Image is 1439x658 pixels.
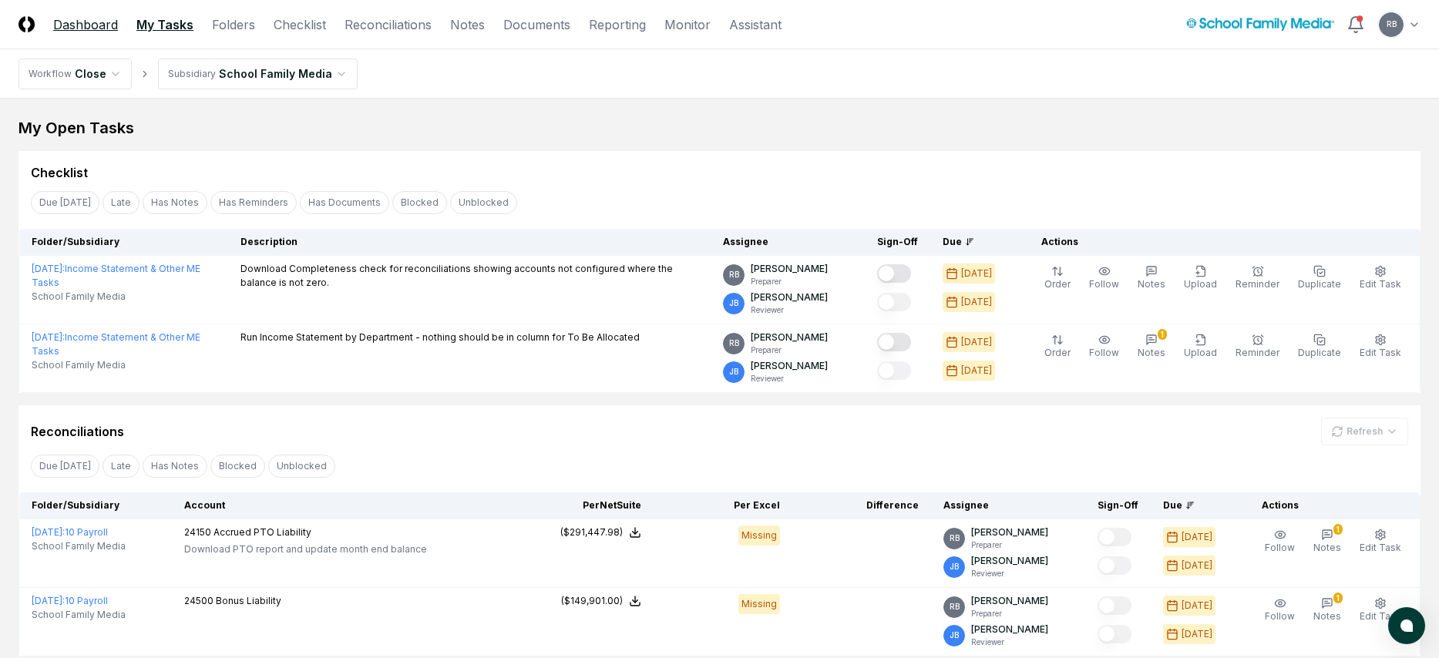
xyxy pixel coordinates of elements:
button: Edit Task [1357,594,1404,626]
button: 1Notes [1135,331,1168,363]
th: Sign-Off [865,229,930,256]
button: Follow [1086,262,1122,294]
img: School Family Media logo [1186,18,1334,31]
div: Actions [1029,235,1408,249]
button: Has Reminders [210,191,297,214]
button: Mark complete [1098,625,1131,643]
button: Follow [1086,331,1122,363]
button: RB [1377,11,1405,39]
div: Actions [1249,499,1408,512]
p: [PERSON_NAME] [751,331,828,344]
p: Reviewer [971,636,1048,648]
div: Account [184,499,503,512]
p: Run Income Statement by Department - nothing should be in column for To Be Allocated [240,331,640,344]
span: RB [729,337,739,349]
span: Bonus Liability [216,595,281,606]
p: Reviewer [971,568,1048,579]
span: Upload [1184,278,1217,290]
a: Assistant [729,15,782,34]
span: 24150 [184,526,211,538]
div: Workflow [29,67,72,81]
span: Reminder [1236,347,1279,358]
span: School Family Media [32,290,126,304]
span: Follow [1265,610,1295,622]
button: Blocked [392,191,447,214]
span: JB [950,561,959,572]
span: RB [950,532,960,544]
button: Due Today [31,191,99,214]
button: Due Today [31,455,99,478]
button: Unblocked [450,191,517,214]
span: Duplicate [1298,347,1341,358]
a: Notes [450,15,485,34]
span: Notes [1138,347,1165,358]
div: Missing [738,525,780,546]
button: Has Notes [143,191,207,214]
button: Order [1041,262,1074,294]
span: Edit Task [1360,347,1401,358]
p: [PERSON_NAME] [971,623,1048,636]
p: Preparer [971,608,1048,619]
span: School Family Media [32,539,126,553]
p: Download PTO report and update month end balance [184,542,427,556]
button: Upload [1181,262,1220,294]
button: Mark complete [877,333,911,351]
span: Duplicate [1298,278,1341,290]
div: Reconciliations [31,422,124,441]
span: Notes [1313,610,1341,622]
button: Edit Task [1357,262,1404,294]
span: Notes [1138,278,1165,290]
span: Edit Task [1360,610,1401,622]
span: Order [1044,278,1071,290]
div: 1 [1333,524,1343,535]
span: JB [729,366,738,378]
div: 1 [1158,329,1167,340]
div: [DATE] [961,295,992,309]
span: Follow [1089,278,1119,290]
span: [DATE] : [32,526,65,538]
th: Folder/Subsidiary [19,492,172,519]
span: Notes [1313,542,1341,553]
button: Unblocked [268,455,335,478]
div: [DATE] [1182,627,1212,641]
p: [PERSON_NAME] [971,554,1048,568]
span: Follow [1089,347,1119,358]
span: [DATE] : [32,263,65,274]
p: [PERSON_NAME] [971,525,1048,539]
div: Checklist [31,163,88,182]
a: Dashboard [53,15,118,34]
a: Documents [503,15,570,34]
button: Late [103,455,140,478]
button: 1Notes [1310,594,1344,626]
p: Reviewer [751,304,828,316]
span: Edit Task [1360,542,1401,553]
p: [PERSON_NAME] [751,290,828,304]
div: 1 [1333,593,1343,603]
span: Follow [1265,542,1295,553]
button: Mark complete [1098,596,1131,615]
p: Download Completeness check for reconciliations showing accounts not configured where the balance... [240,262,698,290]
div: [DATE] [1182,530,1212,544]
a: My Tasks [136,15,193,34]
span: JB [729,297,738,309]
button: Edit Task [1357,525,1404,558]
button: Has Documents [300,191,389,214]
span: RB [1387,18,1397,30]
div: [DATE] [961,335,992,349]
button: Has Notes [143,455,207,478]
th: Sign-Off [1085,492,1151,519]
button: 1Notes [1310,525,1344,558]
span: Reminder [1236,278,1279,290]
span: Accrued PTO Liability [213,526,311,538]
button: Mark complete [1098,528,1131,546]
button: Duplicate [1295,262,1344,294]
p: Reviewer [751,373,828,384]
button: Mark complete [877,264,911,283]
a: Folders [212,15,255,34]
th: Assignee [931,492,1085,519]
div: ($149,901.00) [561,594,623,608]
a: [DATE]:10 Payroll [32,526,108,538]
span: [DATE] : [32,595,65,606]
a: Checklist [274,15,326,34]
span: JB [950,629,959,641]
